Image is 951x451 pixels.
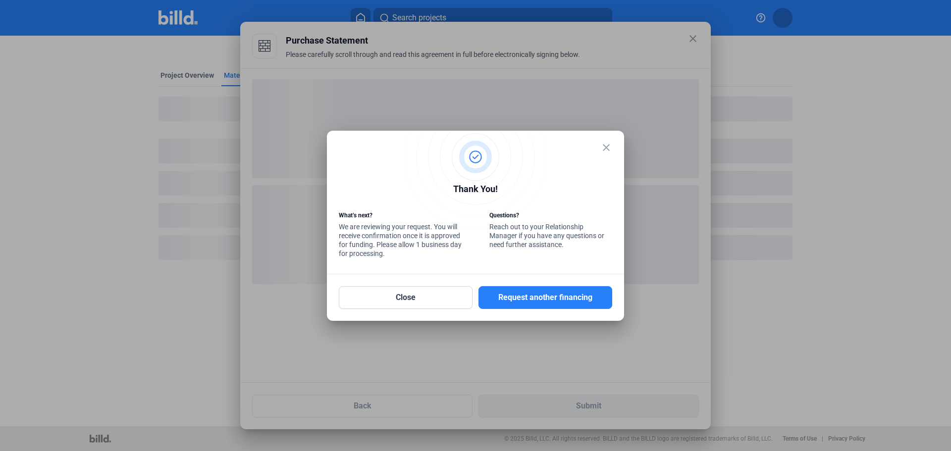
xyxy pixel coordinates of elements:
[339,286,473,309] button: Close
[339,182,612,199] div: Thank You!
[600,142,612,153] mat-icon: close
[489,211,612,222] div: Questions?
[339,211,462,260] div: We are reviewing your request. You will receive confirmation once it is approved for funding. Ple...
[339,211,462,222] div: What’s next?
[478,286,612,309] button: Request another financing
[489,211,612,251] div: Reach out to your Relationship Manager if you have any questions or need further assistance.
